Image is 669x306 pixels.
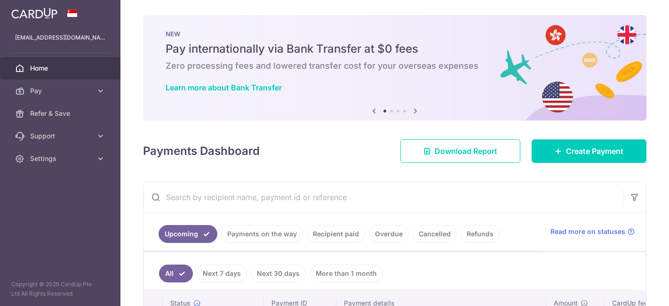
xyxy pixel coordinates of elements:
[461,225,500,243] a: Refunds
[550,227,635,236] a: Read more on statuses
[30,64,92,73] span: Home
[15,33,105,42] p: [EMAIL_ADDRESS][DOMAIN_NAME]
[307,225,365,243] a: Recipient paid
[30,154,92,163] span: Settings
[166,41,624,56] h5: Pay internationally via Bank Transfer at $0 fees
[251,265,306,282] a: Next 30 days
[11,8,57,19] img: CardUp
[30,86,92,96] span: Pay
[369,225,409,243] a: Overdue
[159,265,193,282] a: All
[413,225,457,243] a: Cancelled
[566,145,623,157] span: Create Payment
[532,139,646,163] a: Create Payment
[197,265,247,282] a: Next 7 days
[166,83,282,92] a: Learn more about Bank Transfer
[30,131,92,141] span: Support
[143,182,623,212] input: Search by recipient name, payment id or reference
[400,139,520,163] a: Download Report
[221,225,303,243] a: Payments on the way
[310,265,383,282] a: More than 1 month
[550,227,625,236] span: Read more on statuses
[30,109,92,118] span: Refer & Save
[143,15,646,121] img: Bank transfer banner
[143,143,260,160] h4: Payments Dashboard
[166,30,624,38] p: NEW
[159,225,217,243] a: Upcoming
[435,145,497,157] span: Download Report
[166,60,624,72] h6: Zero processing fees and lowered transfer cost for your overseas expenses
